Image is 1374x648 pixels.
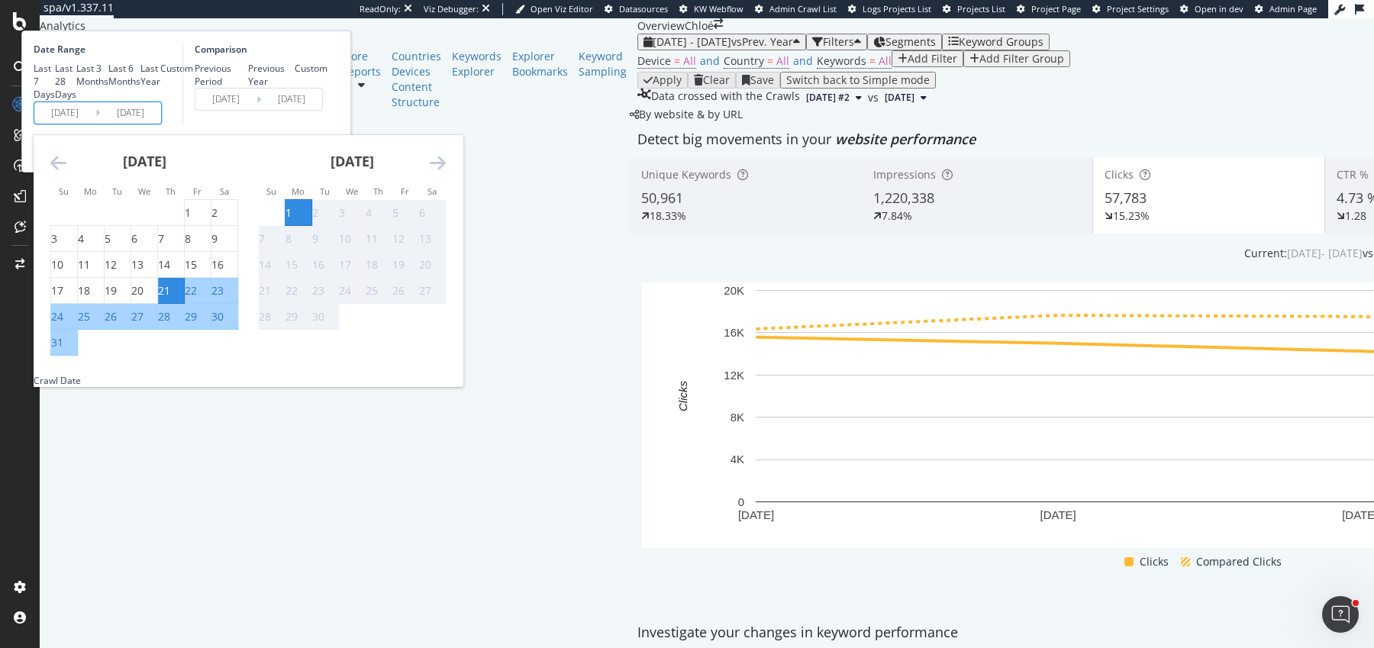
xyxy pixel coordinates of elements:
[392,231,405,247] div: 12
[112,185,122,197] small: Tu
[131,226,158,252] td: Choose Wednesday, August 6, 2025 as your check-out date. It’s available.
[1107,3,1169,15] span: Project Settings
[285,200,312,226] td: Selected as end date. Monday, September 1, 2025
[131,252,158,278] td: Choose Wednesday, August 13, 2025 as your check-out date. It’s available.
[1040,508,1076,521] text: [DATE]
[579,49,627,79] div: Keyword Sampling
[158,257,170,272] div: 14
[366,252,392,278] td: Not available. Thursday, September 18, 2025
[285,278,312,304] td: Not available. Monday, September 22, 2025
[882,208,912,224] div: 7.84%
[78,304,105,330] td: Selected. Monday, August 25, 2025
[312,278,339,304] td: Not available. Tuesday, September 23, 2025
[848,3,931,15] a: Logs Projects List
[166,185,176,197] small: Th
[131,283,144,298] div: 20
[108,62,140,88] div: Last 6 Months
[738,495,744,508] text: 0
[959,36,1043,48] div: Keyword Groups
[676,380,689,411] text: Clicks
[1322,596,1359,633] iframe: Intercom live chat
[140,62,160,88] div: Last Year
[1196,553,1282,571] span: Compared Clicks
[123,152,166,170] strong: [DATE]
[641,189,683,207] span: 50,961
[51,278,78,304] td: Choose Sunday, August 17, 2025 as your check-out date. It’s available.
[650,208,686,224] div: 18.33%
[78,283,90,298] div: 18
[879,53,892,68] span: All
[639,107,743,121] span: By website & by URL
[211,283,224,298] div: 23
[908,53,957,65] div: Add Filter
[100,102,161,124] input: End Date
[892,50,963,67] button: Add Filter
[55,62,76,101] div: Last 28 Days
[776,53,789,68] span: All
[185,304,211,330] td: Selected. Friday, August 29, 2025
[158,309,170,324] div: 28
[285,252,312,278] td: Not available. Monday, September 15, 2025
[211,205,218,221] div: 2
[285,226,312,252] td: Not available. Monday, September 8, 2025
[427,185,437,197] small: Sa
[392,226,419,252] td: Not available. Friday, September 12, 2025
[637,34,806,50] button: [DATE] - [DATE]vsPrev. Year
[392,200,419,226] td: Not available. Friday, September 5, 2025
[817,53,866,68] span: Keywords
[873,167,936,182] span: Impressions
[51,330,78,356] td: Selected. Sunday, August 31, 2025
[331,152,374,170] strong: [DATE]
[312,226,339,252] td: Not available. Tuesday, September 9, 2025
[34,62,55,101] div: Last 7 Days
[211,226,238,252] td: Choose Saturday, August 9, 2025 as your check-out date. It’s available.
[419,205,425,221] div: 6
[211,309,224,324] div: 30
[373,185,383,197] small: Th
[339,278,366,304] td: Not available. Wednesday, September 24, 2025
[259,283,271,298] div: 21
[160,62,193,75] div: Custom
[312,200,339,226] td: Not available. Tuesday, September 2, 2025
[1287,246,1363,261] div: [DATE] - [DATE]
[211,200,238,226] td: Choose Saturday, August 2, 2025 as your check-out date. It’s available.
[292,185,305,197] small: Mo
[105,278,131,304] td: Choose Tuesday, August 19, 2025 as your check-out date. It’s available.
[78,278,105,304] td: Choose Monday, August 18, 2025 as your check-out date. It’s available.
[360,3,401,15] div: ReadOnly:
[392,205,398,221] div: 5
[731,411,744,424] text: 8K
[34,102,95,124] input: Start Date
[430,153,446,172] div: Move forward to switch to the next month.
[339,252,366,278] td: Not available. Wednesday, September 17, 2025
[392,79,441,95] a: Content
[78,231,84,247] div: 4
[755,3,837,15] a: Admin Crawl List
[211,278,238,304] td: Selected. Saturday, August 23, 2025
[419,231,431,247] div: 13
[51,304,78,330] td: Selected. Sunday, August 24, 2025
[869,53,876,68] span: =
[78,309,90,324] div: 25
[806,91,850,105] span: 2025 Aug. 28th #2
[78,252,105,278] td: Choose Monday, August 11, 2025 as your check-out date. It’s available.
[346,185,358,197] small: We
[259,309,271,324] div: 28
[786,74,930,86] div: Switch back to Simple mode
[738,508,774,521] text: [DATE]
[51,257,63,272] div: 10
[943,3,1005,15] a: Projects List
[714,18,723,29] div: arrow-right-arrow-left
[158,226,185,252] td: Choose Thursday, August 7, 2025 as your check-out date. It’s available.
[731,453,744,466] text: 4K
[1105,189,1147,207] span: 57,783
[724,53,764,68] span: Country
[105,304,131,330] td: Selected. Tuesday, August 26, 2025
[419,200,446,226] td: Not available. Saturday, September 6, 2025
[392,252,419,278] td: Not available. Friday, September 19, 2025
[392,257,405,272] div: 19
[285,205,292,221] div: 1
[295,62,327,75] div: Custom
